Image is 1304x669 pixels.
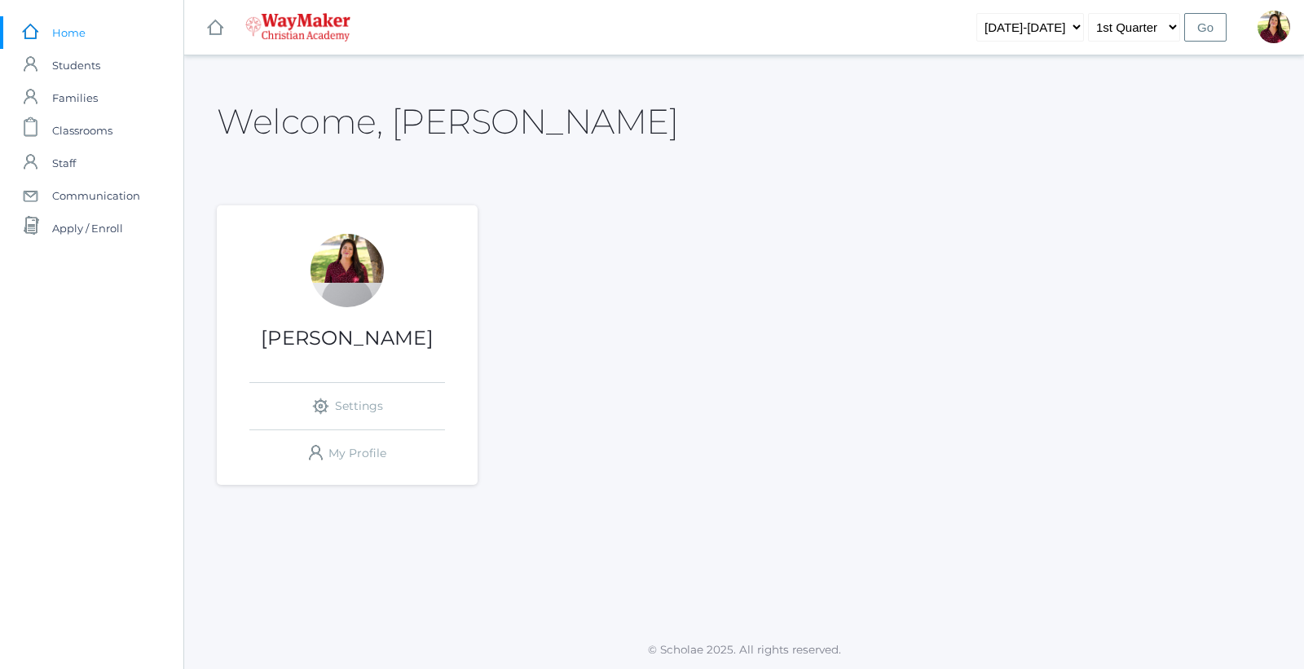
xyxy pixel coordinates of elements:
[52,49,100,81] span: Students
[52,212,123,244] span: Apply / Enroll
[217,103,678,140] h2: Welcome, [PERSON_NAME]
[52,16,86,49] span: Home
[1258,11,1290,43] div: Elizabeth Benzinger
[245,13,350,42] img: waymaker-logo-stack-white-1602f2b1af18da31a5905e9982d058868370996dac5278e84edea6dabf9a3315.png
[249,383,445,429] a: Settings
[1184,13,1227,42] input: Go
[52,114,112,147] span: Classrooms
[184,641,1304,658] p: © Scholae 2025. All rights reserved.
[217,328,478,349] h1: [PERSON_NAME]
[249,430,445,477] a: My Profile
[52,147,76,179] span: Staff
[52,179,140,212] span: Communication
[311,234,384,307] div: Elizabeth Benzinger
[52,81,98,114] span: Families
